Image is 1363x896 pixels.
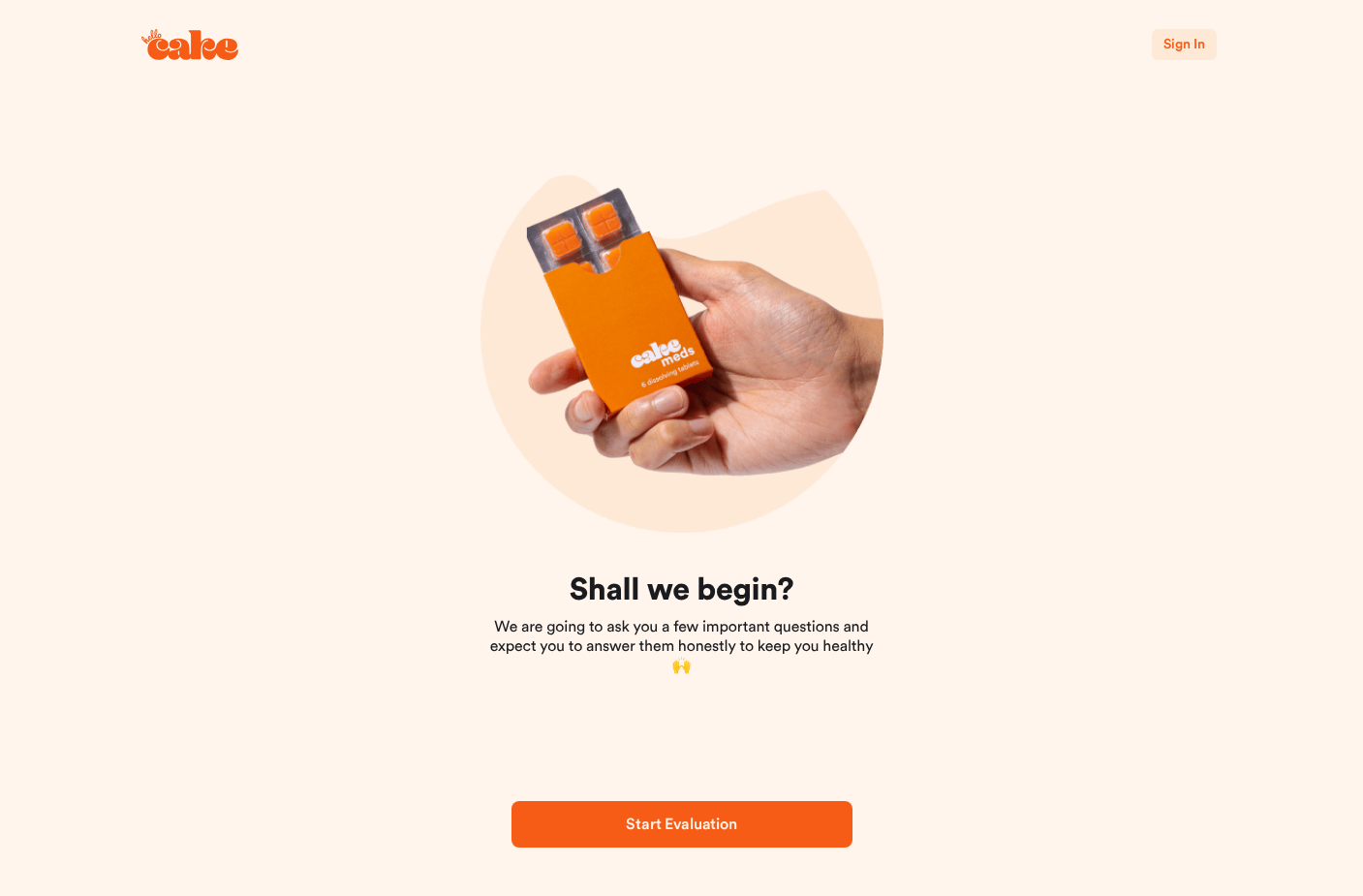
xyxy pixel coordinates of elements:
[511,801,852,848] button: Start Evaluation
[626,817,736,832] span: Start Evaluation
[1163,38,1204,51] span: Sign In
[480,130,883,533] img: onboarding-img03.png
[484,572,880,676] div: We are going to ask you a few important questions and expect you to answer them honestly to keep ...
[1152,29,1216,60] button: Sign In
[484,572,880,610] h1: Shall we begin?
